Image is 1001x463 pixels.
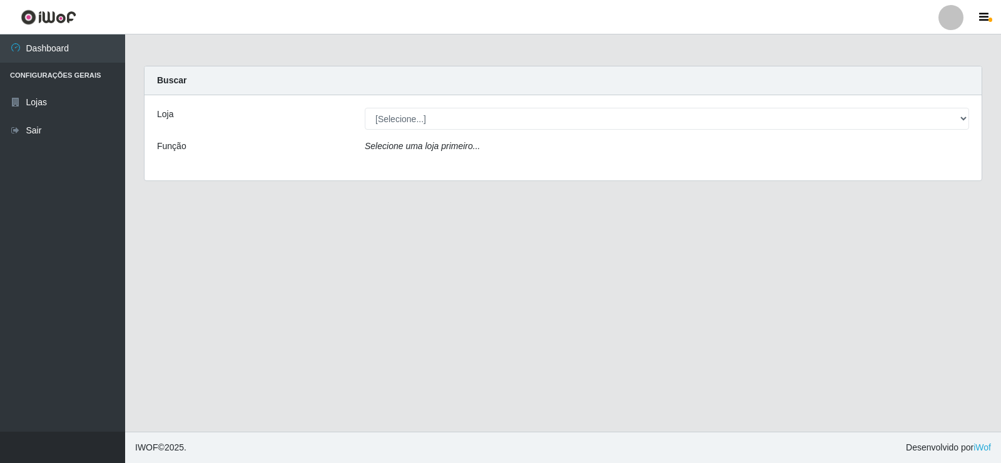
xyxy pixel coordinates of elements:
[135,441,186,454] span: © 2025 .
[365,141,480,151] i: Selecione uma loja primeiro...
[157,75,186,85] strong: Buscar
[135,442,158,452] span: IWOF
[906,441,991,454] span: Desenvolvido por
[973,442,991,452] a: iWof
[157,108,173,121] label: Loja
[157,140,186,153] label: Função
[21,9,76,25] img: CoreUI Logo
